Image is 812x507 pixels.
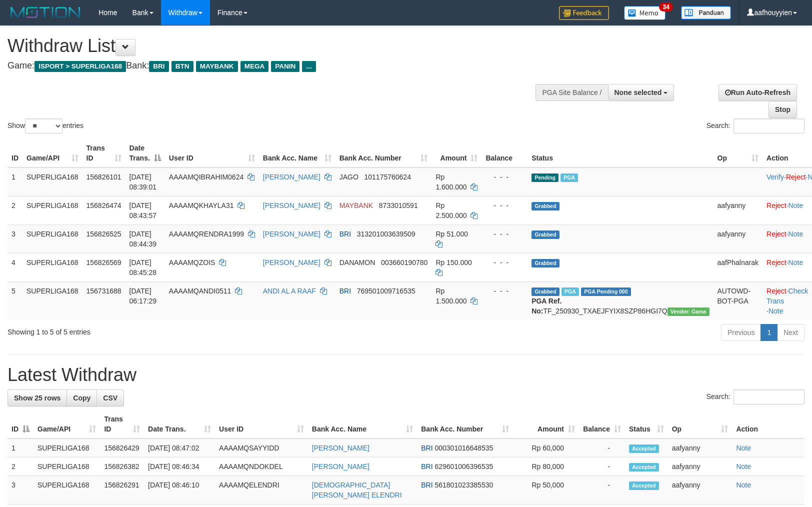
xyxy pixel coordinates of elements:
span: ISPORT > SUPERLIGA168 [34,61,126,72]
span: BRI [421,462,432,470]
a: Reject [766,201,786,209]
a: Reject [766,258,786,266]
th: Op: activate to sort column ascending [668,410,732,438]
span: MAYBANK [339,201,373,209]
select: Showentries [25,118,62,133]
span: BRI [421,444,432,452]
div: - - - [485,286,523,296]
td: 3 [7,476,33,504]
th: Amount: activate to sort column ascending [513,410,579,438]
span: BRI [421,481,432,489]
td: 156826429 [100,438,144,457]
span: BRI [149,61,168,72]
div: - - - [485,257,523,267]
th: Amount: activate to sort column ascending [431,139,481,167]
a: Note [736,462,751,470]
th: Action [732,410,804,438]
a: Note [736,481,751,489]
span: [DATE] 08:43:57 [129,201,157,219]
span: Rp 2.500.000 [435,201,466,219]
th: Bank Acc. Number: activate to sort column ascending [417,410,513,438]
span: Grabbed [531,287,559,296]
td: 156826382 [100,457,144,476]
div: - - - [485,229,523,239]
a: Reject [766,287,786,295]
div: Showing 1 to 5 of 5 entries [7,323,331,337]
td: 2 [7,196,22,224]
a: Note [736,444,751,452]
td: 4 [7,253,22,281]
div: - - - [485,172,523,182]
span: 156731688 [86,287,121,295]
img: panduan.png [681,6,731,19]
span: PGA Pending [581,287,631,296]
td: SUPERLIGA168 [33,457,100,476]
span: Copy 003660190780 to clipboard [381,258,427,266]
a: [PERSON_NAME] [312,444,369,452]
a: Reject [766,230,786,238]
td: AAAAMQSAYYIDD [215,438,308,457]
span: Copy [73,394,90,402]
td: SUPERLIGA168 [22,196,82,224]
input: Search: [733,389,804,404]
a: Show 25 rows [7,389,67,406]
td: aafyanny [668,457,732,476]
a: Stop [768,101,797,118]
td: aafyanny [668,476,732,504]
td: SUPERLIGA168 [22,253,82,281]
span: Show 25 rows [14,394,60,402]
label: Show entries [7,118,83,133]
td: 5 [7,281,22,320]
td: SUPERLIGA168 [33,438,100,457]
a: Reject [786,173,806,181]
span: Accepted [629,463,659,471]
div: PGA Site Balance / [535,84,607,101]
a: CSV [96,389,124,406]
th: Bank Acc. Name: activate to sort column ascending [259,139,335,167]
h1: Withdraw List [7,36,531,56]
a: [PERSON_NAME] [312,462,369,470]
span: CSV [103,394,117,402]
span: 34 [659,2,672,11]
span: BTN [171,61,193,72]
th: Bank Acc. Name: activate to sort column ascending [308,410,417,438]
span: Marked by aafromsomean [561,287,579,296]
td: [DATE] 08:46:10 [144,476,215,504]
span: [DATE] 06:17:29 [129,287,157,305]
span: None selected [614,88,662,96]
td: - [579,438,625,457]
a: Note [788,201,803,209]
a: Run Auto-Refresh [718,84,797,101]
span: Rp 150.000 [435,258,471,266]
td: SUPERLIGA168 [22,281,82,320]
td: 1 [7,167,22,196]
span: PANIN [271,61,299,72]
td: SUPERLIGA168 [33,476,100,504]
th: Balance [481,139,527,167]
a: ANDI AL A RAAF [263,287,316,295]
span: JAGO [339,173,358,181]
td: aafyanny [713,196,763,224]
td: [DATE] 08:46:34 [144,457,215,476]
td: 2 [7,457,33,476]
span: Rp 1.600.000 [435,173,466,191]
th: Op: activate to sort column ascending [713,139,763,167]
span: Copy 629601006396535 to clipboard [434,462,493,470]
td: 1 [7,438,33,457]
th: ID [7,139,22,167]
span: Accepted [629,444,659,453]
span: AAAAMQRENDRA1999 [169,230,244,238]
button: None selected [608,84,674,101]
span: Rp 1.500.000 [435,287,466,305]
th: Trans ID: activate to sort column ascending [82,139,125,167]
th: Date Trans.: activate to sort column descending [125,139,165,167]
span: Copy 769501009716535 to clipboard [357,287,415,295]
span: Copy 101175760624 to clipboard [364,173,411,181]
h4: Game: Bank: [7,61,531,71]
a: Next [777,324,804,341]
th: Bank Acc. Number: activate to sort column ascending [335,139,432,167]
th: Status: activate to sort column ascending [625,410,668,438]
td: AAAAMQNDOKDEL [215,457,308,476]
td: SUPERLIGA168 [22,167,82,196]
td: 156826291 [100,476,144,504]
